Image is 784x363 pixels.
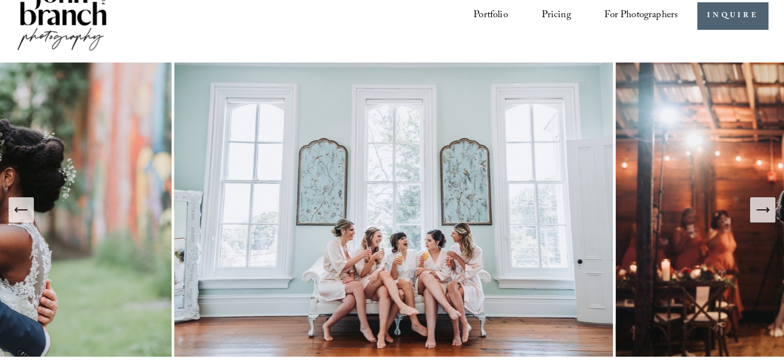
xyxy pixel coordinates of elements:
[697,2,768,30] a: INQUIRE
[604,5,678,26] a: folder dropdown
[604,6,678,26] span: For Photographers
[750,197,775,223] button: Next Slide
[174,63,616,357] img: The Merrimon-Wynne House Wedding Photography
[542,5,571,26] a: Pricing
[473,5,508,26] a: Portfolio
[9,197,34,223] button: Previous Slide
